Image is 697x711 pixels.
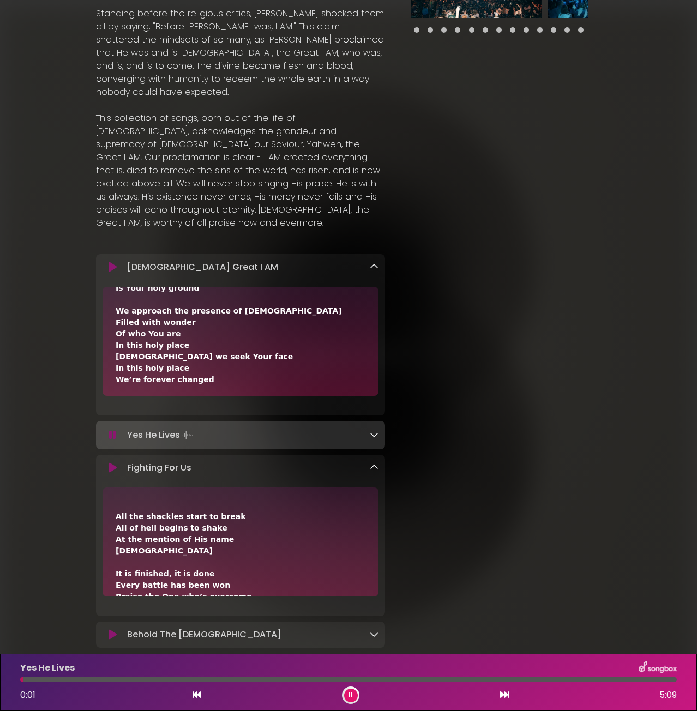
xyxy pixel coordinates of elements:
[659,689,677,702] span: 5:09
[96,112,385,230] p: This collection of songs, born out of the life of [DEMOGRAPHIC_DATA], acknowledges the grandeur a...
[127,261,278,274] p: [DEMOGRAPHIC_DATA] Great I AM
[127,461,191,474] p: Fighting For Us
[180,427,195,443] img: waveform4.gif
[96,7,385,99] p: Standing before the religious critics, [PERSON_NAME] shocked them all by saying, "Before [PERSON_...
[127,628,281,641] p: Behold The [DEMOGRAPHIC_DATA]
[127,427,195,443] p: Yes He Lives
[20,689,35,701] span: 0:01
[20,661,75,674] p: Yes He Lives
[639,661,677,675] img: songbox-logo-white.png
